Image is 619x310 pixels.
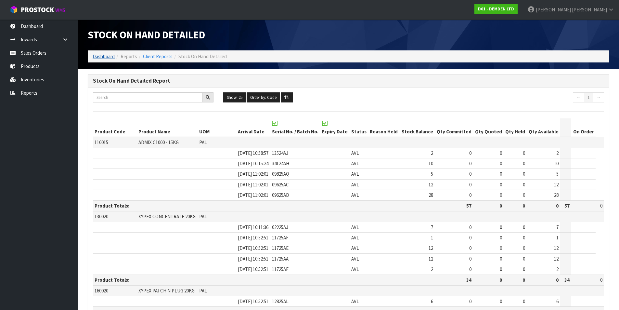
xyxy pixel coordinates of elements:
[500,245,502,251] span: 0
[469,298,471,304] span: 0
[351,235,359,241] span: AVL
[469,235,471,241] span: 0
[95,213,108,220] span: 130020
[554,245,559,251] span: 12
[429,182,433,188] span: 12
[238,266,268,272] span: [DATE] 10:52:51
[593,92,604,103] a: →
[499,277,502,283] strong: 0
[523,245,525,251] span: 0
[600,203,602,209] span: 0
[55,7,65,13] small: WMS
[466,277,471,283] strong: 34
[93,92,202,102] input: Search
[500,224,502,230] span: 0
[478,6,514,12] strong: D01 - DEMDEN LTD
[556,235,559,241] span: 1
[429,245,433,251] span: 12
[272,171,289,177] span: 09825AQ
[473,118,504,137] th: Qty Quoted
[556,150,559,156] span: 2
[351,182,359,188] span: AVL
[350,118,368,137] th: Status
[21,6,54,14] span: ProStock
[272,256,289,262] span: 11725AA
[199,139,207,145] span: PAL
[523,266,525,272] span: 0
[523,192,525,198] span: 0
[523,298,525,304] span: 0
[223,92,246,103] button: Show: 25
[500,171,502,177] span: 0
[272,224,288,230] span: 02225AJ
[238,192,268,198] span: [DATE] 11:02:01
[351,171,359,177] span: AVL
[88,28,205,41] span: Stock On Hand Detailed
[178,53,227,60] span: Stock On Hand Detailed
[523,160,525,167] span: 0
[199,288,207,294] span: PAL
[523,171,525,177] span: 0
[584,92,593,103] a: 1
[484,92,604,104] nav: Page navigation
[143,53,173,60] a: Client Reports
[573,92,584,103] a: ←
[499,203,502,209] strong: 0
[600,277,602,283] span: 0
[368,118,400,137] th: Reason Held
[500,182,502,188] span: 0
[469,171,471,177] span: 0
[554,182,559,188] span: 12
[500,150,502,156] span: 0
[238,298,268,304] span: [DATE] 10:52:51
[469,192,471,198] span: 0
[236,118,270,137] th: Arrival Date
[500,298,502,304] span: 0
[199,213,207,220] span: PAL
[238,182,268,188] span: [DATE] 11:02:01
[469,182,471,188] span: 0
[431,150,433,156] span: 2
[238,171,268,177] span: [DATE] 11:02:01
[121,53,137,60] span: Reports
[272,182,289,188] span: 09625AC
[522,277,525,283] strong: 0
[500,235,502,241] span: 0
[429,192,433,198] span: 28
[400,118,435,137] th: Stock Balance
[500,256,502,262] span: 0
[137,118,198,137] th: Product Name
[351,266,359,272] span: AVL
[469,150,471,156] span: 0
[556,203,559,209] strong: 0
[431,235,433,241] span: 1
[238,235,268,241] span: [DATE] 10:52:51
[500,192,502,198] span: 0
[138,139,179,145] span: ADMIX C1000 - 15KG
[351,224,359,230] span: AVL
[138,288,195,294] span: XYPEX PATCH N PLUG 20KG
[351,298,359,304] span: AVL
[469,266,471,272] span: 0
[270,118,320,137] th: Serial No. / Batch No.
[429,256,433,262] span: 12
[351,192,359,198] span: AVL
[554,192,559,198] span: 28
[238,245,268,251] span: [DATE] 10:52:51
[523,150,525,156] span: 0
[272,160,289,167] span: 34124AH
[351,150,359,156] span: AVL
[238,150,268,156] span: [DATE] 10:58:57
[272,266,289,272] span: 11725AF
[466,203,471,209] strong: 57
[564,203,570,209] strong: 57
[95,277,129,283] strong: Product Totals:
[272,235,289,241] span: 11725AF
[198,118,236,137] th: UOM
[435,118,473,137] th: Qty Committed
[469,224,471,230] span: 0
[556,298,559,304] span: 6
[504,118,527,137] th: Qty Held
[556,224,559,230] span: 7
[527,118,560,137] th: Qty Available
